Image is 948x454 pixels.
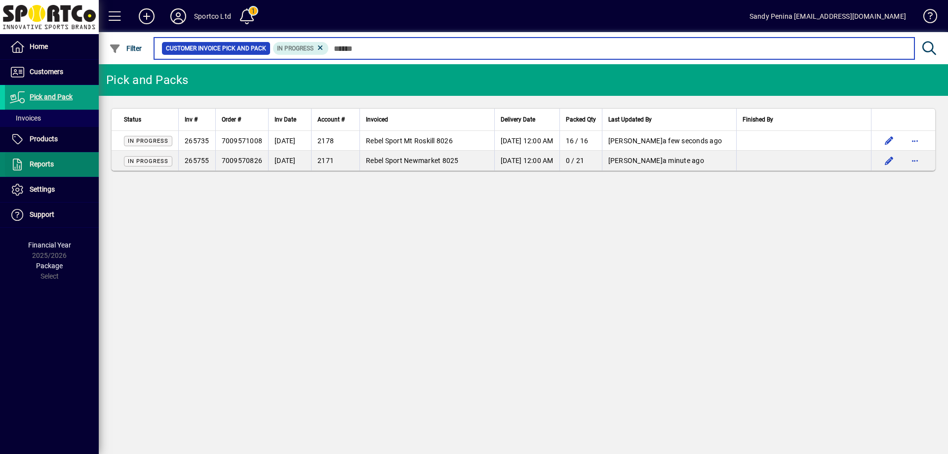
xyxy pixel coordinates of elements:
[317,157,334,165] span: 2171
[5,203,99,227] a: Support
[222,114,241,125] span: Order #
[109,44,142,52] span: Filter
[5,110,99,126] a: Invoices
[268,131,311,151] td: [DATE]
[185,114,197,125] span: Inv #
[30,42,48,50] span: Home
[317,114,345,125] span: Account #
[501,114,535,125] span: Delivery Date
[30,93,73,101] span: Pick and Pack
[608,137,663,145] span: [PERSON_NAME]
[608,114,652,125] span: Last Updated By
[559,131,602,151] td: 16 / 16
[602,131,737,151] td: a few seconds ago
[28,241,71,249] span: Financial Year
[10,114,41,122] span: Invoices
[743,114,773,125] span: Finished By
[916,2,936,34] a: Knowledge Base
[30,160,54,168] span: Reports
[366,114,388,125] span: Invoiced
[222,114,263,125] div: Order #
[275,114,305,125] div: Inv Date
[277,45,314,52] span: In Progress
[566,114,596,125] span: Packed Qty
[743,114,865,125] div: Finished By
[30,135,58,143] span: Products
[128,158,168,165] span: In Progress
[881,153,897,168] button: Edit
[602,151,737,170] td: a minute ago
[273,42,329,55] mat-chip: Pick Pack Status: In Progress
[5,177,99,202] a: Settings
[30,68,63,76] span: Customers
[166,43,266,53] span: Customer Invoice Pick and Pack
[317,137,334,145] span: 2178
[907,133,923,149] button: More options
[124,114,141,125] span: Status
[30,210,54,218] span: Support
[5,60,99,84] a: Customers
[750,8,906,24] div: Sandy Penina [EMAIL_ADDRESS][DOMAIN_NAME]
[366,137,453,145] span: Rebel Sport Mt Roskill 8026
[559,151,602,170] td: 0 / 21
[222,157,263,165] span: 7009570826
[36,262,63,270] span: Package
[128,138,168,144] span: In Progress
[317,114,354,125] div: Account #
[907,153,923,168] button: More options
[185,137,209,145] span: 265735
[366,157,459,165] span: Rebel Sport Newmarket 8025
[185,114,209,125] div: Inv #
[107,40,145,57] button: Filter
[5,35,99,59] a: Home
[194,8,231,24] div: Sportco Ltd
[222,137,263,145] span: 7009571008
[494,151,559,170] td: [DATE] 12:00 AM
[131,7,162,25] button: Add
[30,185,55,193] span: Settings
[185,157,209,165] span: 265755
[106,72,189,88] div: Pick and Packs
[275,114,296,125] span: Inv Date
[366,114,488,125] div: Invoiced
[162,7,194,25] button: Profile
[5,127,99,152] a: Products
[608,114,731,125] div: Last Updated By
[501,114,553,125] div: Delivery Date
[268,151,311,170] td: [DATE]
[5,152,99,177] a: Reports
[494,131,559,151] td: [DATE] 12:00 AM
[881,133,897,149] button: Edit
[608,157,663,165] span: [PERSON_NAME]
